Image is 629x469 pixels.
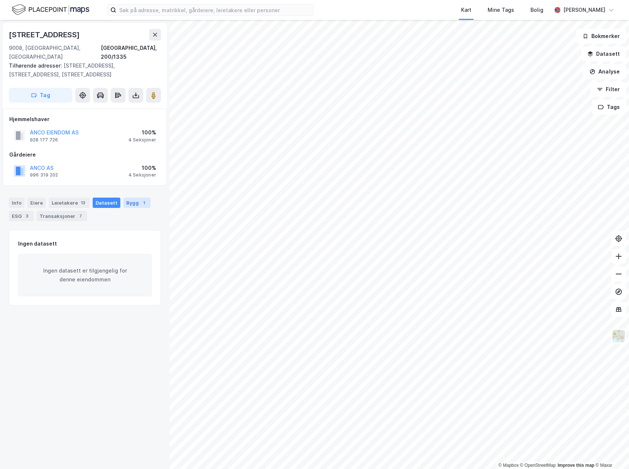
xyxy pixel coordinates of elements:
[30,172,58,178] div: 996 319 202
[576,29,626,44] button: Bokmerker
[9,115,161,124] div: Hjemmelshaver
[498,463,519,468] a: Mapbox
[101,44,161,61] div: [GEOGRAPHIC_DATA], 200/1335
[30,137,58,143] div: 928 177 726
[563,6,605,14] div: [PERSON_NAME]
[558,463,594,468] a: Improve this map
[18,254,152,296] div: Ingen datasett er tilgjengelig for denne eiendommen
[93,198,120,208] div: Datasett
[123,198,151,208] div: Bygg
[591,82,626,97] button: Filter
[12,3,89,16] img: logo.f888ab2527a4732fd821a326f86c7f29.svg
[488,6,514,14] div: Mine Tags
[128,128,156,137] div: 100%
[37,211,87,221] div: Transaksjoner
[592,100,626,114] button: Tags
[9,88,72,103] button: Tag
[9,198,24,208] div: Info
[612,329,626,343] img: Z
[77,212,84,220] div: 7
[9,44,101,61] div: 9008, [GEOGRAPHIC_DATA], [GEOGRAPHIC_DATA]
[140,199,148,206] div: 1
[461,6,471,14] div: Kart
[583,64,626,79] button: Analyse
[128,164,156,172] div: 100%
[9,150,161,159] div: Gårdeiere
[530,6,543,14] div: Bolig
[9,29,81,41] div: [STREET_ADDRESS]
[116,4,313,16] input: Søk på adresse, matrikkel, gårdeiere, leietakere eller personer
[592,434,629,469] div: Kontrollprogram for chat
[49,198,90,208] div: Leietakere
[9,61,155,79] div: [STREET_ADDRESS], [STREET_ADDRESS], [STREET_ADDRESS]
[23,212,31,220] div: 3
[9,62,63,69] span: Tilhørende adresser:
[581,47,626,61] button: Datasett
[18,239,57,248] div: Ingen datasett
[27,198,46,208] div: Eiere
[79,199,87,206] div: 13
[128,137,156,143] div: 4 Seksjoner
[9,211,34,221] div: ESG
[520,463,556,468] a: OpenStreetMap
[128,172,156,178] div: 4 Seksjoner
[592,434,629,469] iframe: Chat Widget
